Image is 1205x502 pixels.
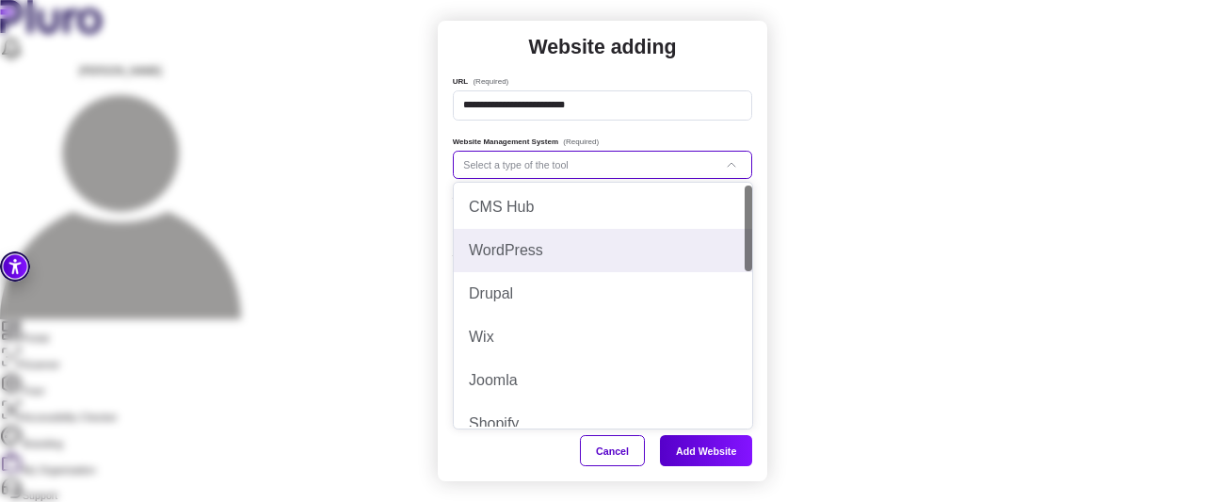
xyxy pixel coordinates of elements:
div: WordPress [454,229,752,272]
div: Joomla [454,359,752,402]
span: (Required) [473,75,508,88]
label: Website Management System [453,136,599,151]
div: Wix [469,327,737,348]
div: WordPress [469,240,737,261]
button: Cancel [580,435,645,466]
input: Website Management System [463,155,724,173]
div: Drupal [454,272,752,316]
div: Shopify [454,402,752,445]
div: Joomla [469,370,737,391]
div: CMS Hub [454,186,752,229]
input: URL [453,90,753,121]
div: Drupal [469,283,737,304]
button: Add Website [660,435,752,466]
h2: Website adding [453,36,753,60]
div: CMS Hub [469,197,737,218]
span: (Required) [563,136,599,148]
div: Shopify [469,413,737,434]
label: URL [453,75,509,90]
div: Wix [454,316,752,359]
div: Website Management System [453,151,753,178]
